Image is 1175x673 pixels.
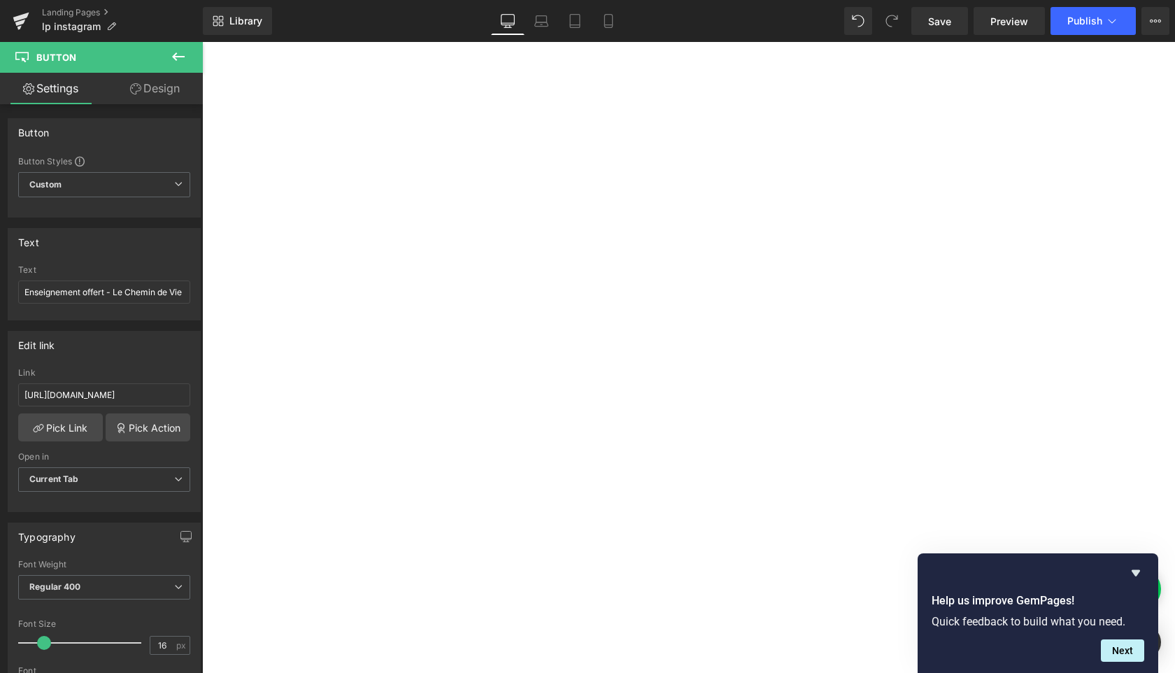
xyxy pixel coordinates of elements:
[18,413,103,441] a: Pick Link
[18,452,190,462] div: Open in
[932,565,1144,662] div: Help us improve GemPages!
[42,21,101,32] span: lp instagram
[29,474,79,484] b: Current Tab
[878,7,906,35] button: Redo
[18,523,76,543] div: Typography
[29,581,81,592] b: Regular 400
[36,52,76,63] span: Button
[491,7,525,35] a: Desktop
[106,413,190,441] a: Pick Action
[18,119,49,139] div: Button
[176,641,188,650] span: px
[525,7,558,35] a: Laptop
[1141,7,1169,35] button: More
[18,368,190,378] div: Link
[18,155,190,167] div: Button Styles
[558,7,592,35] a: Tablet
[18,619,190,629] div: Font Size
[592,7,625,35] a: Mobile
[974,7,1045,35] a: Preview
[1051,7,1136,35] button: Publish
[928,14,951,29] span: Save
[104,73,206,104] a: Design
[932,593,1144,609] h2: Help us improve GemPages!
[18,560,190,569] div: Font Weight
[1067,15,1102,27] span: Publish
[990,14,1028,29] span: Preview
[18,265,190,275] div: Text
[18,332,55,351] div: Edit link
[229,15,262,27] span: Library
[844,7,872,35] button: Undo
[42,7,203,18] a: Landing Pages
[1127,565,1144,581] button: Hide survey
[18,229,39,248] div: Text
[932,615,1144,628] p: Quick feedback to build what you need.
[29,179,62,191] b: Custom
[18,383,190,406] input: https://your-shop.myshopify.com
[1101,639,1144,662] button: Next question
[203,7,272,35] a: New Library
